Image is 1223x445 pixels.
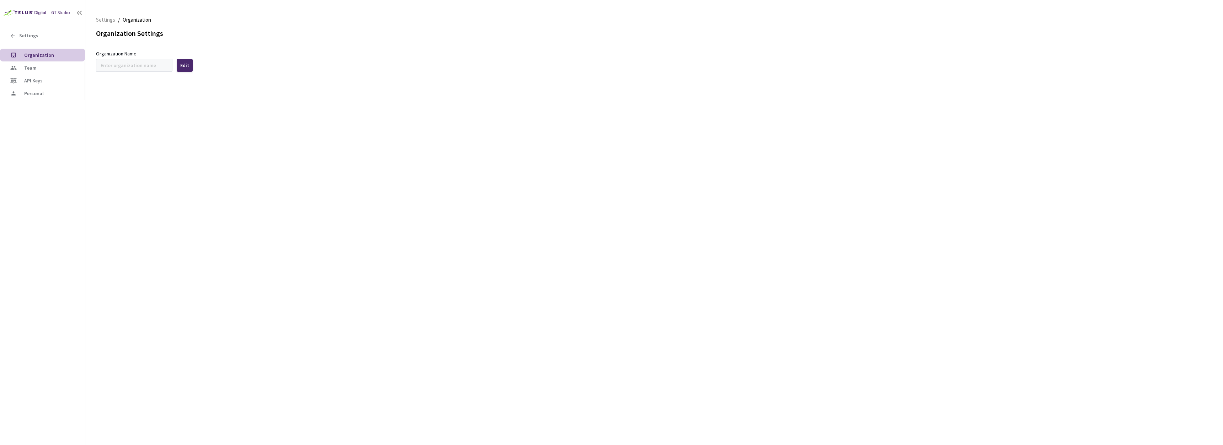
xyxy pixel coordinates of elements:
div: Organization Settings [96,28,1212,39]
span: Organization [123,16,151,24]
span: Settings [96,16,115,24]
li: / [118,16,120,24]
div: Edit [180,63,189,68]
a: Settings [95,16,117,23]
div: GT Studio [51,10,70,16]
input: Enter organization name [96,59,172,72]
span: Personal [24,90,44,97]
span: Team [24,65,37,71]
span: Settings [19,33,38,39]
span: API Keys [24,77,43,84]
div: Organization Name [96,50,137,58]
span: Organization [24,52,54,58]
